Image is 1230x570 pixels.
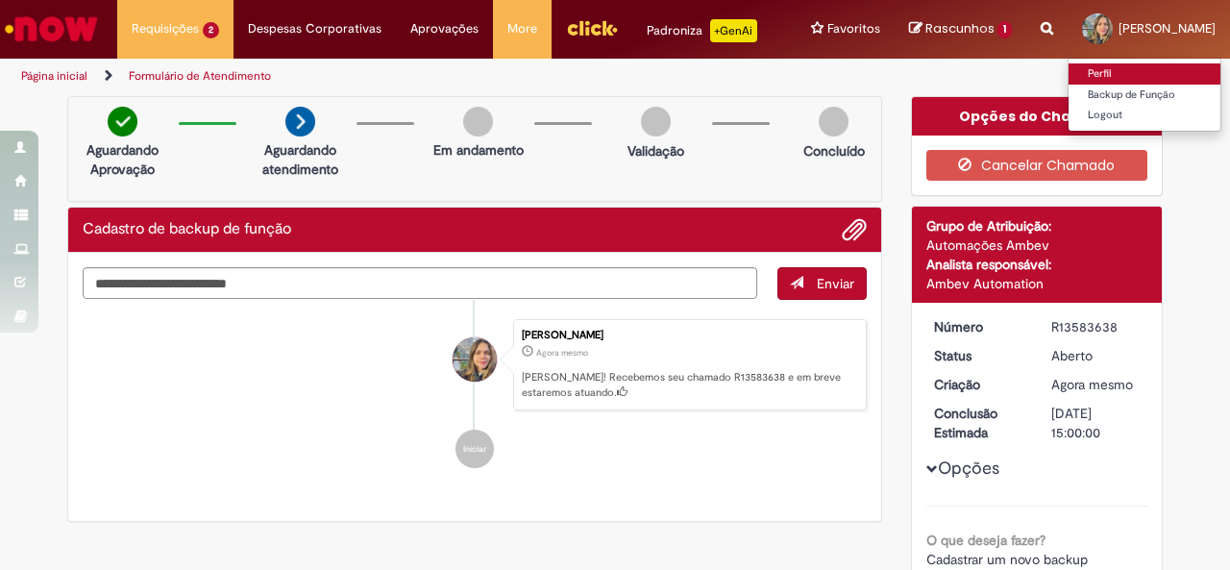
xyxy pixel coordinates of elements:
p: Validação [627,141,684,161]
a: Logout [1069,105,1220,126]
p: Concluído [803,141,865,161]
img: check-circle-green.png [108,107,137,136]
span: Agora mesmo [1051,376,1133,393]
img: img-circle-grey.png [819,107,849,136]
img: img-circle-grey.png [641,107,671,136]
button: Adicionar anexos [842,217,867,242]
span: Cadastrar um novo backup [926,551,1088,568]
span: Aprovações [410,19,479,38]
div: Automações Ambev [926,235,1148,255]
span: Rascunhos [925,19,995,37]
p: Aguardando atendimento [254,140,347,179]
dt: Número [920,317,1038,336]
li: Maria Dalva Rodrigues Lima [83,319,867,411]
time: 30/09/2025 19:28:33 [1051,376,1133,393]
div: [DATE] 15:00:00 [1051,404,1141,442]
a: Rascunhos [909,20,1012,38]
span: Enviar [817,275,854,292]
button: Cancelar Chamado [926,150,1148,181]
div: Opções do Chamado [912,97,1163,136]
div: R13583638 [1051,317,1141,336]
b: O que deseja fazer? [926,532,1045,549]
span: Agora mesmo [536,347,588,359]
span: More [507,19,537,38]
ul: Histórico de tíquete [83,300,867,488]
div: [PERSON_NAME] [522,330,856,341]
span: [PERSON_NAME] [1119,20,1216,37]
a: Página inicial [21,68,87,84]
span: Despesas Corporativas [248,19,381,38]
span: 2 [203,22,219,38]
span: Requisições [132,19,199,38]
p: [PERSON_NAME]! Recebemos seu chamado R13583638 e em breve estaremos atuando. [522,370,856,400]
time: 30/09/2025 19:28:33 [536,347,588,359]
dt: Conclusão Estimada [920,404,1038,442]
div: Aberto [1051,346,1141,365]
span: 1 [997,21,1012,38]
div: Ambev Automation [926,274,1148,293]
ul: Trilhas de página [14,59,805,94]
img: click_logo_yellow_360x200.png [566,13,618,42]
div: Analista responsável: [926,255,1148,274]
a: Formulário de Atendimento [129,68,271,84]
dt: Status [920,346,1038,365]
p: Em andamento [433,140,524,160]
p: Aguardando Aprovação [76,140,169,179]
a: Backup de Função [1069,85,1220,106]
p: +GenAi [710,19,757,42]
div: 30/09/2025 19:28:33 [1051,375,1141,394]
textarea: Digite sua mensagem aqui... [83,267,757,299]
img: arrow-next.png [285,107,315,136]
h2: Cadastro de backup de função Histórico de tíquete [83,221,291,238]
button: Enviar [777,267,867,300]
div: Grupo de Atribuição: [926,216,1148,235]
div: Padroniza [647,19,757,42]
span: Favoritos [827,19,880,38]
dt: Criação [920,375,1038,394]
img: img-circle-grey.png [463,107,493,136]
img: ServiceNow [2,10,101,48]
div: Maria Dalva Rodrigues Lima [453,337,497,382]
a: Perfil [1069,63,1220,85]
